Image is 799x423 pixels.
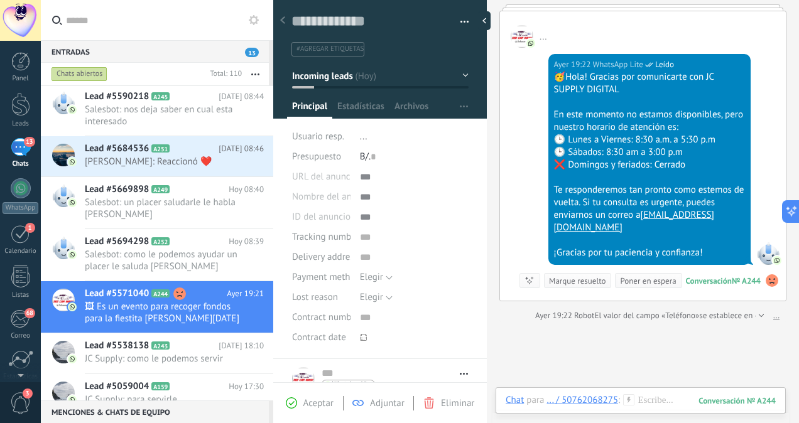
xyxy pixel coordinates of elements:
span: Aceptar [303,397,334,409]
div: En este momento no estamos disponibles, pero nuestro horario de atención es: [554,109,746,134]
span: [PERSON_NAME]: Reaccionó ❤️ [85,156,240,168]
span: [DATE] 08:44 [219,90,264,103]
span: Estadísticas [337,100,384,119]
span: Lost reason [292,292,338,302]
div: Ayer 19:22 [535,309,574,322]
span: Salesbot: un placer saludarle le habla [PERSON_NAME] [85,196,240,220]
span: Salesbot: nos deja saber en cual esta interesado [85,104,240,127]
span: A244 [151,289,170,297]
span: Elegir [360,291,383,303]
span: Leído [655,58,674,71]
div: 🕒 Sábados: 8:30 am a 3:00 p.m [554,146,746,159]
span: ... [511,25,533,48]
div: Lost reason [292,287,351,308]
div: Entradas [41,40,269,63]
span: 3 [23,388,33,399]
span: #agregar etiquetas [296,45,364,53]
div: Poner en espera [620,275,676,287]
div: ❌ Domingos y feriados: Cerrado [554,159,746,171]
span: Usuario resp. [292,131,344,142]
span: ... [360,131,367,142]
span: Contract number [292,313,359,322]
span: Eliminar [441,397,474,409]
a: Lead #5571040 A244 Ayer 19:21 🖼 Es un evento para recoger fondos para la fiestita [PERSON_NAME][D... [41,281,273,333]
span: A249 [151,185,170,193]
span: Salesbot: como le podemos ayudar un placer le saluda [PERSON_NAME] [85,249,240,272]
div: Payment method [292,267,351,287]
span: WhatsApp Lite [332,381,371,387]
div: Listas [3,291,39,299]
span: Lead #5694298 [85,235,149,248]
div: Calendario [3,247,39,255]
span: URL del anuncio de TikTok [292,172,398,181]
div: Ocultar [478,11,491,30]
span: Robot [574,310,594,321]
div: 244 [698,395,776,406]
img: com.amocrm.amocrmwa.svg [526,39,535,48]
span: ID del anuncio de TikTok [292,212,391,222]
span: A159 [151,382,170,390]
span: Principal [292,100,327,119]
span: Lead #5538138 [85,340,149,352]
div: Nombre del anuncio de TikTok [292,187,351,207]
a: Lead #5694298 A252 Hoy 08:39 Salesbot: como le podemos ayudar un placer le saluda [PERSON_NAME] [41,229,273,281]
div: Delivery address [292,247,351,267]
span: JC Supply: para servirle [85,394,240,405]
div: ID del anuncio de TikTok [292,207,351,227]
div: Total: 110 [205,68,242,80]
span: : [618,394,620,407]
span: Delivery address [292,252,358,262]
div: ... / 50762068275 [546,394,618,405]
div: Correo [3,332,39,340]
div: Chats [3,160,39,168]
div: 🕒 Lunes a Viernes: 8:30 a.m. a 5:30 p.m [554,134,746,146]
span: para [526,394,544,407]
div: Panel [3,75,39,83]
span: WhatsApp Lite [593,58,643,71]
span: ... [540,31,547,43]
div: Usuario resp. [292,127,351,147]
div: Menciones & Chats de equipo [41,400,269,423]
span: A251 [151,144,170,153]
span: [DATE] 08:46 [219,142,264,155]
span: 13 [24,137,35,147]
a: Lead #5059004 A159 Hoy 17:30 JC Supply: para servirle [41,374,273,414]
div: Tracking number [292,227,351,247]
a: Lead #5538138 A243 [DATE] 18:10 JC Supply: como le podemos servir [41,333,273,373]
div: 🥳Hola! Gracias por comunicarte con JC SUPPLY DIGITAL [554,71,746,96]
img: com.amocrm.amocrmwa.svg [68,250,77,259]
span: El valor del campo «Teléfono» [594,309,699,322]
div: № A244 [732,276,761,286]
a: [EMAIL_ADDRESS][DOMAIN_NAME] [554,209,714,233]
div: WhatsApp [3,202,38,214]
span: Nombre del anuncio de TikTok [292,192,414,201]
span: [DATE] 18:10 [219,340,264,352]
span: JC Supply: como le podemos servir [85,353,240,365]
span: Lead #5684536 [85,142,149,155]
span: 68 [24,308,35,318]
div: Chats abiertos [52,67,107,82]
div: B/. [360,147,469,167]
span: Lead #5059004 [85,380,149,393]
span: Lead #5571040 [85,287,149,300]
div: Te responderemos tan pronto como estemos de vuelta. Si tu consulta es urgente, puedes enviarnos u... [554,184,746,234]
img: com.amocrm.amocrmwa.svg [773,256,781,265]
span: A245 [151,92,170,100]
span: Contract date [292,333,346,342]
div: Conversación [686,276,732,286]
div: Ayer 19:22 [554,58,593,71]
div: Contract date [292,328,351,348]
img: com.amocrm.amocrmwa.svg [68,395,77,404]
span: A243 [151,341,170,350]
span: Lead #5669898 [85,183,149,196]
span: Hoy 08:40 [229,183,264,196]
span: 🖼 Es un evento para recoger fondos para la fiestita [PERSON_NAME][DATE] de niños [PERSON_NAME]...... [85,301,240,324]
span: Archivos [394,100,428,119]
span: Adjuntar [370,397,405,409]
div: Contract number [292,308,351,328]
img: com.amocrm.amocrmwa.svg [68,355,77,363]
span: Hoy 08:39 [229,235,264,248]
img: com.amocrm.amocrmwa.svg [68,105,77,114]
a: ... [773,309,780,322]
span: Presupuesto [292,151,341,163]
